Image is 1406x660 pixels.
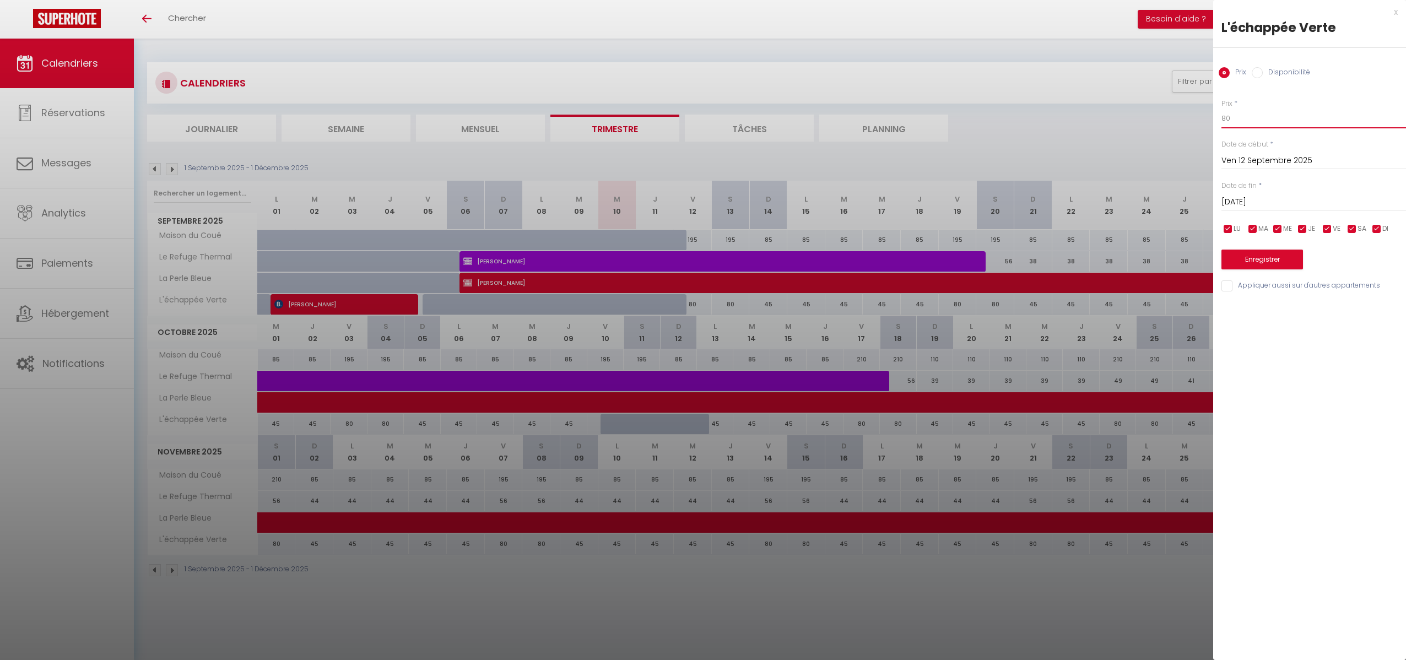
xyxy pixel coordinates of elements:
span: ME [1283,224,1292,234]
div: L'échappée Verte [1221,19,1398,36]
label: Prix [1221,99,1232,109]
span: LU [1234,224,1241,234]
label: Disponibilité [1263,67,1310,79]
span: JE [1308,224,1315,234]
label: Date de début [1221,139,1268,150]
div: x [1213,6,1398,19]
span: VE [1333,224,1340,234]
label: Date de fin [1221,181,1257,191]
label: Prix [1230,67,1246,79]
span: MA [1258,224,1268,234]
button: Enregistrer [1221,250,1303,269]
button: Ouvrir le widget de chat LiveChat [9,4,42,37]
span: SA [1358,224,1366,234]
span: DI [1382,224,1388,234]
